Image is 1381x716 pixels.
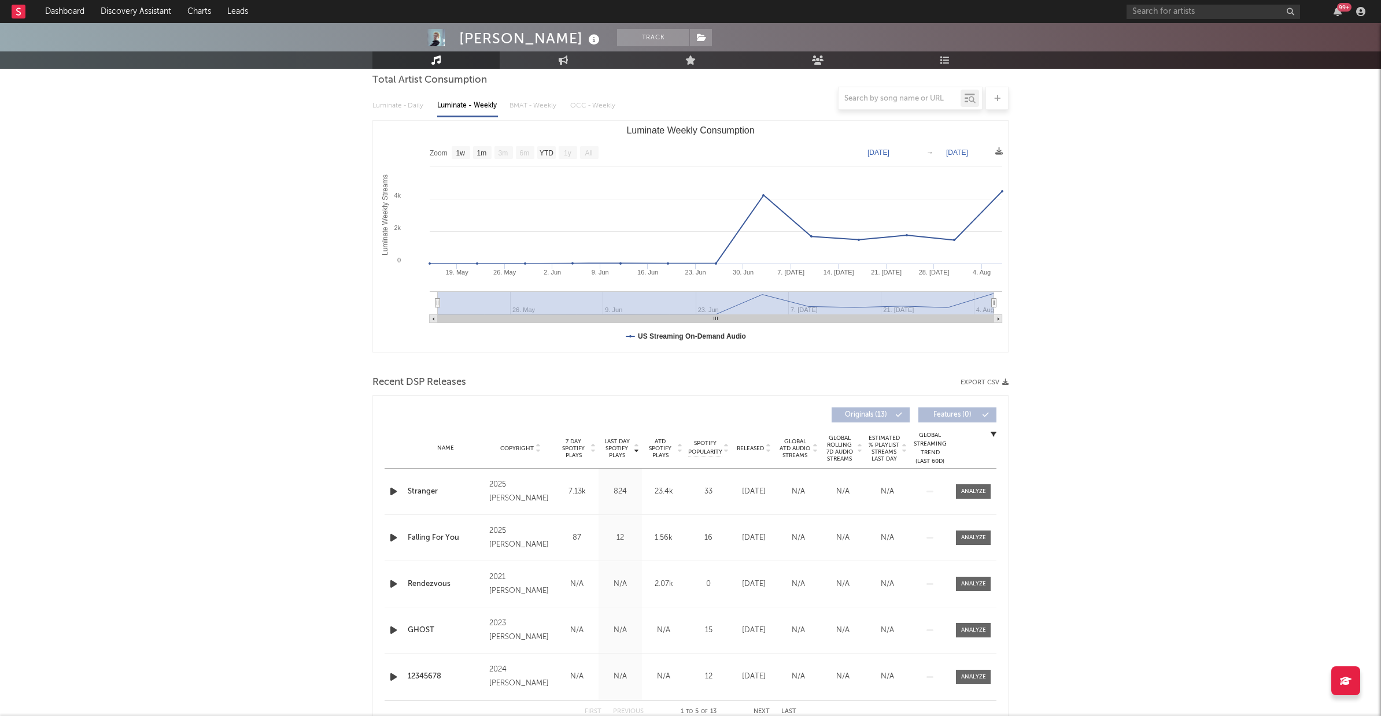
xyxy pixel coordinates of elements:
text: 23. Jun [685,269,706,276]
div: N/A [824,532,862,544]
div: 2024 [PERSON_NAME] [489,663,552,691]
div: 23.4k [645,486,682,498]
div: N/A [779,625,818,636]
button: Track [617,29,689,46]
div: N/A [779,532,818,544]
button: Next [754,708,770,715]
button: Previous [613,708,644,715]
div: 2023 [PERSON_NAME] [489,617,552,644]
span: Recent DSP Releases [372,376,466,389]
span: Released [737,445,764,452]
div: N/A [824,578,862,590]
text: 30. Jun [733,269,754,276]
div: 16 [688,532,729,544]
input: Search for artists [1127,5,1300,19]
div: N/A [779,671,818,682]
text: 28. [DATE] [919,269,950,276]
div: N/A [558,671,596,682]
text: 1m [477,149,487,157]
span: 7 Day Spotify Plays [558,438,589,459]
div: [PERSON_NAME] [459,29,603,48]
div: 12 [601,532,639,544]
div: N/A [558,625,596,636]
a: 12345678 [408,671,483,682]
svg: Luminate Weekly Consumption [373,121,1008,352]
a: Rendezvous [408,578,483,590]
span: Features ( 0 ) [926,411,979,418]
button: First [585,708,601,715]
button: Export CSV [961,379,1009,386]
text: US Streaming On-Demand Audio [638,332,746,340]
div: N/A [868,671,907,682]
text: All [585,149,592,157]
a: Stranger [408,486,483,498]
div: N/A [868,625,907,636]
text: 4k [394,192,401,199]
div: 99 + [1337,3,1352,12]
input: Search by song name or URL [839,94,961,103]
text: 21. [DATE] [871,269,902,276]
div: 87 [558,532,596,544]
div: N/A [868,486,907,498]
text: 1w [456,149,466,157]
div: 824 [601,486,639,498]
div: N/A [601,625,639,636]
span: Global ATD Audio Streams [779,438,811,459]
text: 19. May [446,269,469,276]
div: [DATE] [734,625,773,636]
div: N/A [645,625,682,636]
text: [DATE] [946,149,968,157]
text: 1y [564,149,571,157]
text: 3m [499,149,508,157]
text: 4. Aug [973,269,991,276]
text: 2. Jun [544,269,561,276]
a: GHOST [408,625,483,636]
button: Originals(13) [832,407,910,422]
div: N/A [824,486,862,498]
span: Spotify Popularity [688,439,722,457]
div: 0 [688,578,729,590]
text: 6m [520,149,530,157]
span: of [701,709,708,714]
div: 1.56k [645,532,682,544]
div: N/A [779,578,818,590]
text: YTD [540,149,553,157]
span: Copyright [500,445,534,452]
div: [DATE] [734,532,773,544]
div: N/A [868,578,907,590]
div: N/A [601,671,639,682]
div: N/A [779,486,818,498]
div: 7.13k [558,486,596,498]
button: Last [781,708,796,715]
div: 15 [688,625,729,636]
div: N/A [601,578,639,590]
text: 9. Jun [592,269,609,276]
text: 14. [DATE] [824,269,854,276]
span: Estimated % Playlist Streams Last Day [868,435,900,462]
span: to [686,709,693,714]
text: Zoom [430,149,448,157]
text: → [926,149,933,157]
div: 2025 [PERSON_NAME] [489,478,552,506]
text: [DATE] [867,149,889,157]
button: 99+ [1334,7,1342,16]
span: Originals ( 13 ) [839,411,892,418]
span: Total Artist Consumption [372,73,487,87]
text: 16. Jun [637,269,658,276]
div: [DATE] [734,486,773,498]
div: N/A [645,671,682,682]
div: N/A [824,625,862,636]
text: Luminate Weekly Consumption [626,125,754,135]
text: 0 [397,257,401,264]
div: Global Streaming Trend (Last 60D) [913,431,947,466]
div: [DATE] [734,671,773,682]
text: 7. [DATE] [777,269,804,276]
text: 2k [394,224,401,231]
div: 12 [688,671,729,682]
span: Global Rolling 7D Audio Streams [824,435,855,462]
span: Last Day Spotify Plays [601,438,632,459]
div: Falling For You [408,532,483,544]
